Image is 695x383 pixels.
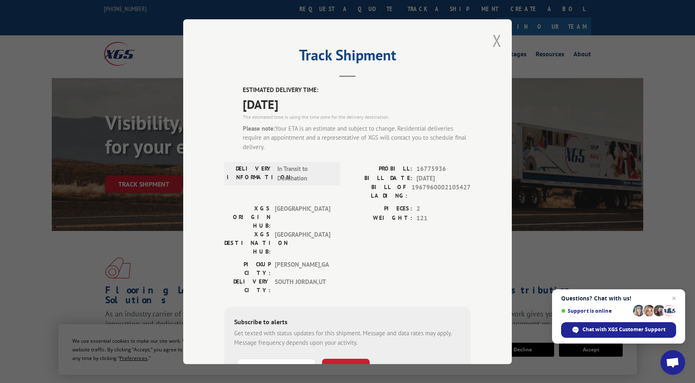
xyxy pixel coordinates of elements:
[492,30,502,51] button: Close modal
[582,326,665,333] span: Chat with XGS Customer Support
[347,164,412,174] label: PROBILL:
[243,124,471,152] div: Your ETA is an estimate and subject to change. Residential deliveries require an appointment and ...
[417,213,471,223] span: 121
[561,322,676,338] div: Chat with XGS Customer Support
[322,359,370,376] button: SUBSCRIBE
[561,308,630,314] span: Support is online
[243,85,471,95] label: ESTIMATED DELIVERY TIME:
[227,164,273,183] label: DELIVERY INFORMATION:
[347,173,412,183] label: BILL DATE:
[234,329,461,347] div: Get texted with status updates for this shipment. Message and data rates may apply. Message frequ...
[347,183,407,200] label: BILL OF LADING:
[237,359,315,376] input: Phone Number
[234,317,461,329] div: Subscribe to alerts
[243,124,275,132] strong: Please note:
[277,164,333,183] span: In Transit to Destination
[224,277,271,295] label: DELIVERY CITY:
[347,204,412,214] label: PIECES:
[417,164,471,174] span: 16775936
[561,295,676,302] span: Questions? Chat with us!
[224,230,271,256] label: XGS DESTINATION HUB:
[669,293,679,303] span: Close chat
[275,260,330,277] span: [PERSON_NAME] , GA
[660,350,685,375] div: Open chat
[275,230,330,256] span: [GEOGRAPHIC_DATA]
[243,95,471,113] span: [DATE]
[224,260,271,277] label: PICKUP CITY:
[275,277,330,295] span: SOUTH JORDAN , UT
[417,173,471,183] span: [DATE]
[224,49,471,65] h2: Track Shipment
[417,204,471,214] span: 2
[412,183,471,200] span: 1967960002105427
[347,213,412,223] label: WEIGHT:
[243,113,471,120] div: The estimated time is using the time zone for the delivery destination.
[275,204,330,230] span: [GEOGRAPHIC_DATA]
[224,204,271,230] label: XGS ORIGIN HUB:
